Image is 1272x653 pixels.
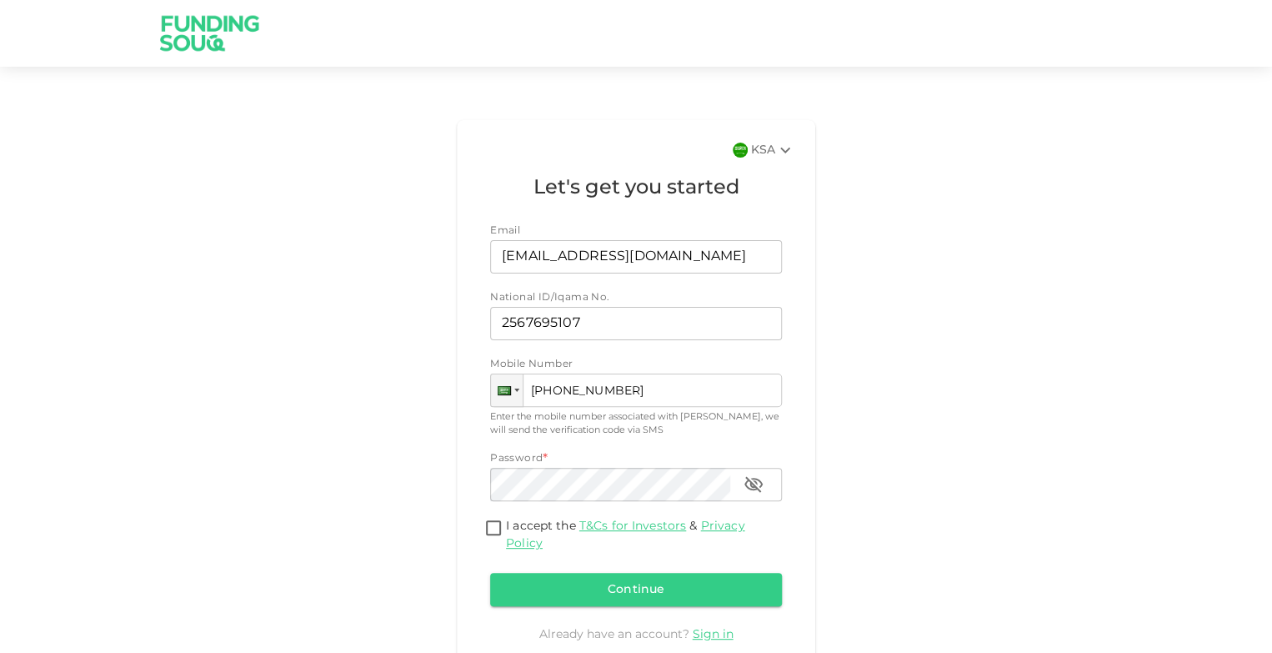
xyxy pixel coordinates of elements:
[506,520,744,550] span: I accept the &
[491,374,523,406] div: Saudi Arabia: + 966
[490,307,782,340] input: nationalId
[490,573,782,606] button: Continue
[490,240,764,274] input: email
[490,173,782,203] h1: Let's get you started
[693,629,734,640] a: Sign in
[490,226,520,236] span: Email
[506,520,744,550] a: Privacy Policy
[490,374,782,407] input: 1 (702) 123-4567
[490,468,730,501] input: password
[490,454,543,464] span: Password
[490,410,782,438] div: Enter the mobile number associated with [PERSON_NAME], we will send the verification code via SMS
[490,357,573,374] span: Mobile Number
[751,140,795,160] div: KSA
[579,520,686,532] a: T&Cs for Investors
[481,518,506,540] span: termsConditionsForInvestmentsAccepted
[490,626,782,643] div: Already have an account?
[733,143,748,158] img: flag-sa.b9a346574cdc8950dd34b50780441f57.svg
[490,293,609,303] span: National ID/Iqama No.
